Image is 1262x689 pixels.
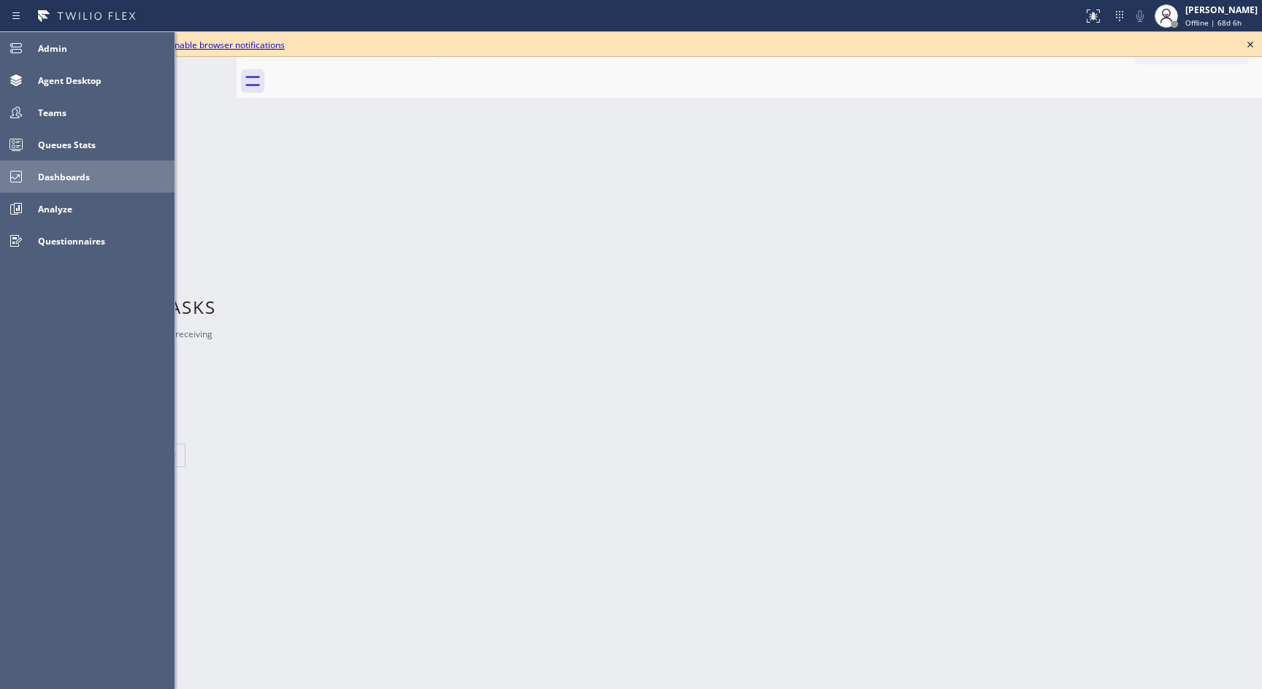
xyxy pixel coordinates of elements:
[32,36,175,61] div: Admin
[38,203,72,215] span: Analyze
[38,139,96,151] span: Queues Stats
[38,235,105,247] span: Questionnaires
[38,74,102,87] span: Agent Desktop
[1185,4,1258,16] div: [PERSON_NAME]
[169,39,285,51] a: enable browser notifications
[1185,18,1242,28] span: Offline | 68d 6h
[1130,6,1150,26] button: Mute
[38,171,90,183] span: Dashboards
[38,107,66,119] span: Teams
